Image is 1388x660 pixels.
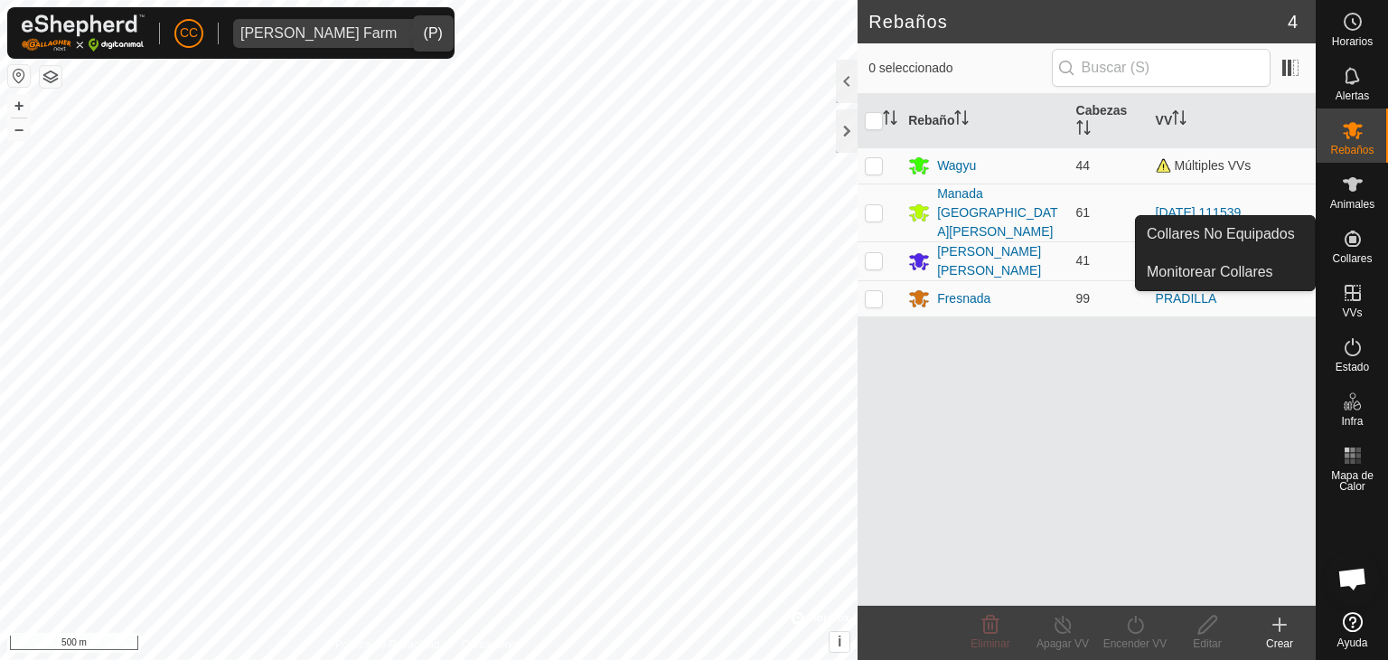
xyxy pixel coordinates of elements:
button: Capas del Mapa [40,66,61,88]
h2: Rebaños [868,11,1288,33]
span: 0 seleccionado [868,59,1051,78]
div: dropdown trigger [404,19,440,48]
span: CC [180,24,198,42]
p-sorticon: Activar para ordenar [954,113,969,127]
div: Fresnada [937,289,990,308]
p-sorticon: Activar para ordenar [883,113,897,127]
span: Mapa de Calor [1321,470,1383,492]
a: [DATE] 111539 [1156,205,1242,220]
div: Encender VV [1099,636,1171,652]
span: 61 [1076,205,1091,220]
span: i [838,634,841,649]
span: Múltiples VVs [1156,158,1252,173]
a: Ayuda [1317,605,1388,655]
span: Estado [1336,362,1369,372]
a: Contáctenos [462,636,522,653]
span: Collares [1332,253,1372,264]
div: Editar [1171,636,1243,652]
span: Infra [1341,416,1363,427]
p-sorticon: Activar para ordenar [1076,123,1091,137]
a: Monitorear Collares [1136,254,1315,290]
button: – [8,118,30,140]
button: i [830,632,849,652]
span: Collares No Equipados [1147,223,1295,245]
span: Ayuda [1337,637,1368,648]
div: Crear [1243,636,1316,652]
button: + [8,95,30,117]
a: Política de Privacidad [335,636,439,653]
div: Wagyu [937,156,976,175]
th: Cabezas [1069,94,1149,148]
a: Chat abierto [1326,552,1380,606]
a: Collares No Equipados [1136,216,1315,252]
span: Horarios [1332,36,1373,47]
th: Rebaño [901,94,1068,148]
img: Logo Gallagher [22,14,145,52]
span: 41 [1076,253,1091,268]
div: [PERSON_NAME] Farm [240,26,397,41]
div: Manada [GEOGRAPHIC_DATA][PERSON_NAME] [937,184,1061,241]
span: Rebaños [1330,145,1374,156]
span: Alertas [1336,90,1369,101]
button: Restablecer Mapa [8,65,30,87]
div: Apagar VV [1027,636,1099,652]
div: [PERSON_NAME] [PERSON_NAME] [937,242,1061,280]
span: 44 [1076,158,1091,173]
span: Eliminar [971,637,1009,650]
p-sorticon: Activar para ordenar [1172,113,1186,127]
span: Animales [1330,199,1374,210]
a: PRADILLA [1156,291,1217,306]
span: 4 [1288,8,1298,35]
span: VVs [1342,307,1362,318]
span: Alarcia Monja Farm [233,19,404,48]
span: 99 [1076,291,1091,306]
th: VV [1149,94,1316,148]
input: Buscar (S) [1052,49,1271,87]
span: Monitorear Collares [1147,261,1273,283]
